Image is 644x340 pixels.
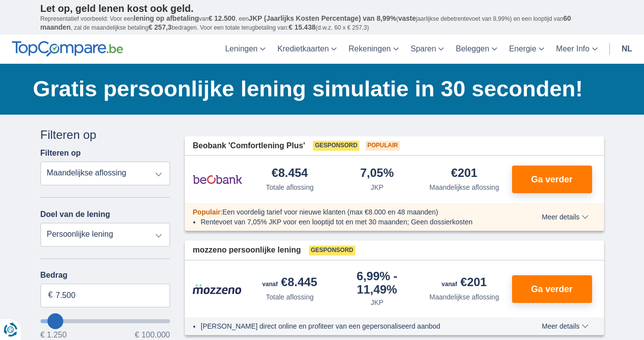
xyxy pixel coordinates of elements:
span: € 15.438 [289,23,316,31]
img: TopCompare [12,41,123,57]
div: Totale aflossing [266,182,314,192]
div: Totale aflossing [266,292,314,302]
span: Ga verder [531,175,572,184]
a: nl [616,35,638,64]
span: mozzeno persoonlijke lening [193,245,301,256]
span: € 257,3 [148,23,172,31]
span: € 1.250 [41,331,67,339]
div: €8.445 [262,276,317,290]
span: Meer details [542,213,588,220]
span: Gesponsord [313,141,359,151]
span: Ga verder [531,285,572,294]
span: 60 maanden [41,14,571,31]
div: : [185,207,514,217]
button: Meer details [534,213,596,221]
a: Kredietkaarten [271,35,343,64]
span: Populair [193,208,220,216]
img: product.pl.alt Mozzeno [193,284,242,295]
span: JKP (Jaarlijks Kosten Percentage) van 8,99% [249,14,396,22]
span: € 100.000 [135,331,170,339]
a: Meer Info [550,35,603,64]
div: 7,05% [360,167,394,180]
a: Beleggen [450,35,503,64]
button: Meer details [534,322,596,330]
div: €201 [442,276,487,290]
label: Doel van de lening [41,210,110,219]
img: product.pl.alt Beobank [193,167,242,192]
li: Rentevoet van 7,05% JKP voor een looptijd tot en met 30 maanden; Geen dossierkosten [201,217,506,227]
div: JKP [371,297,384,307]
input: wantToBorrow [41,319,171,323]
span: vaste [398,14,416,22]
div: €8.454 [272,167,308,180]
div: Filteren op [41,127,171,143]
div: 6,99% [338,270,417,296]
span: Populair [365,141,400,151]
div: €201 [451,167,477,180]
div: Maandelijkse aflossing [429,182,499,192]
span: Meer details [542,323,588,330]
a: Rekeningen [343,35,404,64]
div: JKP [371,182,384,192]
span: Een voordelig tarief voor nieuwe klanten (max €8.000 en 48 maanden) [222,208,438,216]
span: € [48,290,53,301]
a: Sparen [405,35,450,64]
h1: Gratis persoonlijke lening simulatie in 30 seconden! [33,74,604,104]
p: Representatief voorbeeld: Voor een van , een ( jaarlijkse debetrentevoet van 8,99%) en een loopti... [41,14,604,32]
span: lening op afbetaling [133,14,199,22]
p: Let op, geld lenen kost ook geld. [41,2,604,14]
a: Energie [503,35,550,64]
a: Leningen [219,35,271,64]
label: Bedrag [41,271,171,280]
li: [PERSON_NAME] direct online en profiteer van een gepersonaliseerd aanbod [201,321,506,331]
span: Gesponsord [309,246,355,255]
label: Filteren op [41,149,81,158]
div: Maandelijkse aflossing [429,292,499,302]
button: Ga verder [512,166,592,193]
button: Ga verder [512,275,592,303]
span: Beobank 'Comfortlening Plus' [193,140,305,152]
span: € 12.500 [209,14,236,22]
